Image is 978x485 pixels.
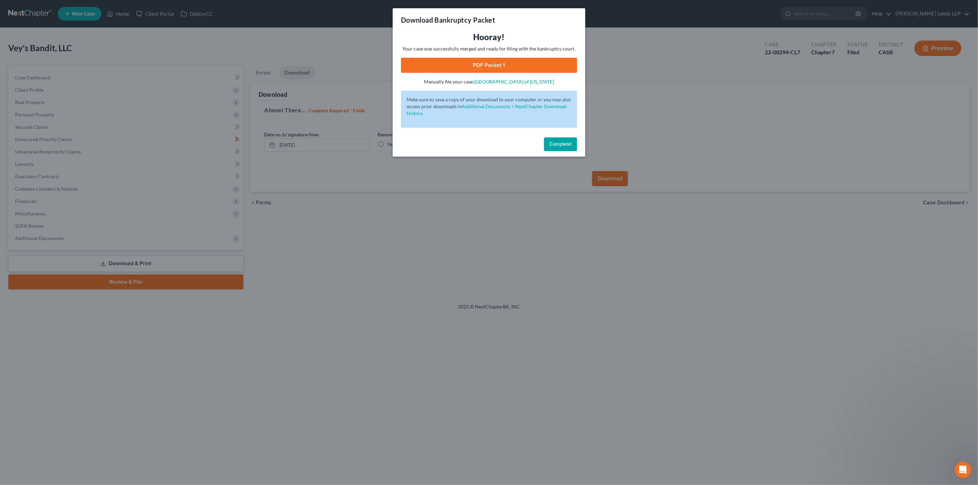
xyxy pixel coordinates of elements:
[544,137,577,151] button: Complete!
[401,45,577,52] p: Your case was successfully merged and ready for filing with the bankruptcy court.
[474,79,554,84] a: [GEOGRAPHIC_DATA] of [US_STATE]
[550,141,572,147] span: Complete!
[406,96,572,117] p: Make sure to save a copy of your download to your computer or you may also access prior downloads in
[401,32,577,43] h3: Hooray!
[401,15,495,25] h3: Download Bankruptcy Packet
[955,462,971,478] iframe: Intercom live chat
[401,78,577,85] p: Manually file your case:
[401,58,577,73] a: PDF Packet 1
[406,103,566,116] a: Additional Documents > NextChapter Download History.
